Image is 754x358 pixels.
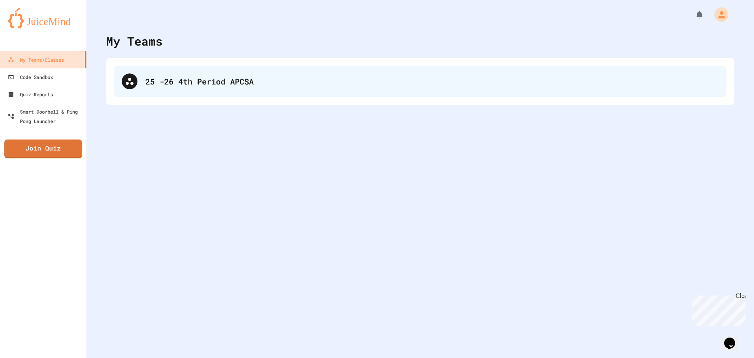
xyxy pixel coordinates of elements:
div: 25 -26 4th Period APCSA [114,66,727,97]
div: 25 -26 4th Period APCSA [145,75,719,87]
div: Code Sandbox [8,72,53,82]
div: Quiz Reports [8,90,53,99]
div: My Notifications [680,8,706,21]
div: Chat with us now!Close [3,3,54,50]
a: Join Quiz [4,140,82,158]
div: My Teams [106,32,163,50]
img: logo-orange.svg [8,8,79,28]
div: My Account [706,6,730,24]
iframe: chat widget [721,327,746,350]
iframe: chat widget [689,292,746,326]
div: Smart Doorbell & Ping Pong Launcher [8,107,83,126]
div: My Teams/Classes [8,55,64,64]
